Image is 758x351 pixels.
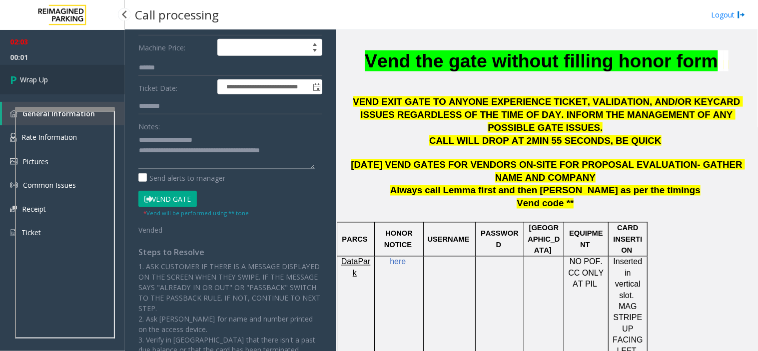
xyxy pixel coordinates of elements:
[712,9,746,20] a: Logout
[138,225,162,235] span: Vended
[10,133,16,142] img: 'icon'
[143,209,249,217] small: Vend will be performed using ** tone
[311,80,322,94] span: Toggle popup
[341,258,371,277] a: DataPark
[614,258,645,300] span: Inserted in vertical slot.
[2,102,125,125] a: General Information
[136,79,215,94] label: Ticket Date:
[130,2,224,27] h3: Call processing
[138,173,225,183] label: Send alerts to manager
[481,230,519,249] span: PASSWORD
[517,198,574,209] span: Vend code **
[568,258,606,289] span: NO POF. CC ONLY AT PIL
[10,158,17,165] img: 'icon'
[342,236,367,244] span: PARCS
[738,9,746,20] img: logout
[390,258,406,266] a: here
[10,228,16,237] img: 'icon'
[10,110,17,117] img: 'icon'
[136,39,215,56] label: Machine Price:
[528,224,560,255] span: [GEOGRAPHIC_DATA]
[384,230,415,249] span: HONOR NOTICE
[10,206,17,212] img: 'icon'
[429,135,661,146] span: CALL WILL DROP AT 2MIN 55 SECONDS, BE QUICK
[390,185,701,196] span: Always call Lemma first and then [PERSON_NAME] as per the timings
[308,47,322,55] span: Decrease value
[138,191,197,208] button: Vend Gate
[10,181,18,189] img: 'icon'
[20,74,48,85] span: Wrap Up
[614,224,643,255] span: CARD INSERTION
[351,159,745,183] span: [DATE] VEND GATES FOR VENDORS ON-SITE FOR PROPOSAL EVALUATION- GATHER NAME AND COMPANY
[365,50,718,71] span: Vend the gate without filling honor form
[308,39,322,47] span: Increase value
[428,236,470,244] span: USERNAME
[138,118,160,132] label: Notes:
[353,96,743,133] span: VEND EXIT GATE TO ANYONE EXPERIENCE TICKET, VALIDATION, AND/OR KEYCARD ISSUES REGARDLESS OF THE T...
[138,248,322,257] h4: Steps to Resolve
[569,230,603,249] span: EQUIPMENT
